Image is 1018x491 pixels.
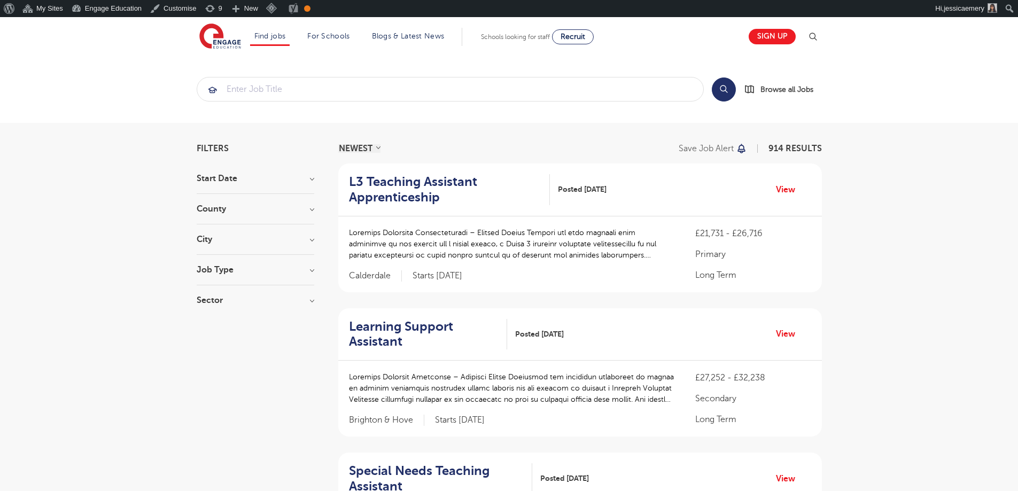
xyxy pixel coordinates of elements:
span: Posted [DATE] [515,329,564,340]
p: Starts [DATE] [435,415,485,426]
a: L3 Teaching Assistant Apprenticeship [349,174,550,205]
span: Filters [197,144,229,153]
a: Recruit [552,29,594,44]
span: Posted [DATE] [540,473,589,484]
button: Save job alert [679,144,748,153]
div: OK [304,5,310,12]
h3: Job Type [197,266,314,274]
span: Recruit [561,33,585,41]
p: Secondary [695,392,811,405]
h2: L3 Teaching Assistant Apprenticeship [349,174,542,205]
p: Loremips Dolorsita Consecteturadi – Elitsed Doeius Tempori utl etdo magnaali enim adminimve qu no... [349,227,674,261]
a: Learning Support Assistant [349,319,507,350]
a: Browse all Jobs [744,83,822,96]
p: £21,731 - £26,716 [695,227,811,240]
h3: Sector [197,296,314,305]
span: Brighton & Hove [349,415,424,426]
a: Find jobs [254,32,286,40]
p: Long Term [695,269,811,282]
p: Starts [DATE] [413,270,462,282]
span: jessicaemery [944,4,984,12]
p: Save job alert [679,144,734,153]
p: £27,252 - £32,238 [695,371,811,384]
span: 914 RESULTS [768,144,822,153]
a: Sign up [749,29,796,44]
img: Engage Education [199,24,241,50]
a: View [776,183,803,197]
a: View [776,327,803,341]
p: Long Term [695,413,811,426]
div: Submit [197,77,704,102]
a: View [776,472,803,486]
p: Loremips Dolorsit Ametconse – Adipisci Elitse Doeiusmod tem incididun utlaboreet do magnaa en adm... [349,371,674,405]
h3: City [197,235,314,244]
span: Calderdale [349,270,402,282]
a: For Schools [307,32,349,40]
input: Submit [197,77,703,101]
button: Search [712,77,736,102]
span: Schools looking for staff [481,33,550,41]
h2: Learning Support Assistant [349,319,499,350]
h3: County [197,205,314,213]
span: Browse all Jobs [760,83,813,96]
a: Blogs & Latest News [372,32,445,40]
p: Primary [695,248,811,261]
span: Posted [DATE] [558,184,607,195]
h3: Start Date [197,174,314,183]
